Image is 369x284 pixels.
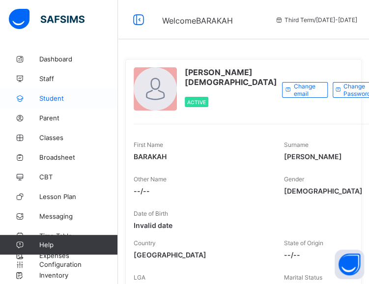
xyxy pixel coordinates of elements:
span: [PERSON_NAME][DEMOGRAPHIC_DATA] [185,67,277,87]
span: Lesson Plan [39,193,118,200]
span: Welcome BARAKAH [162,16,233,26]
span: LGA [134,274,145,281]
span: Marital Status [284,274,322,281]
span: Active [187,99,206,105]
span: Classes [39,134,118,142]
span: Invalid date [134,221,269,229]
span: Parent [39,114,118,122]
span: Time Table [39,232,118,240]
span: [GEOGRAPHIC_DATA] [134,251,269,259]
span: First Name [134,141,163,148]
span: session/term information [275,16,357,24]
span: Gender [284,175,304,183]
span: Broadsheet [39,153,118,161]
span: Help [39,241,117,249]
span: Country [134,239,156,247]
span: --/-- [134,187,269,195]
span: Configuration [39,260,117,268]
span: Dashboard [39,55,118,63]
span: Surname [284,141,309,148]
button: Open asap [335,250,364,279]
span: Change email [293,83,320,97]
span: Other Name [134,175,167,183]
span: Date of Birth [134,210,168,217]
span: Inventory [39,271,118,279]
span: Messaging [39,212,118,220]
span: Staff [39,75,118,83]
span: BARAKAH [134,152,269,161]
span: Student [39,94,118,102]
img: safsims [9,9,85,29]
span: State of Origin [284,239,323,247]
span: CBT [39,173,118,181]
